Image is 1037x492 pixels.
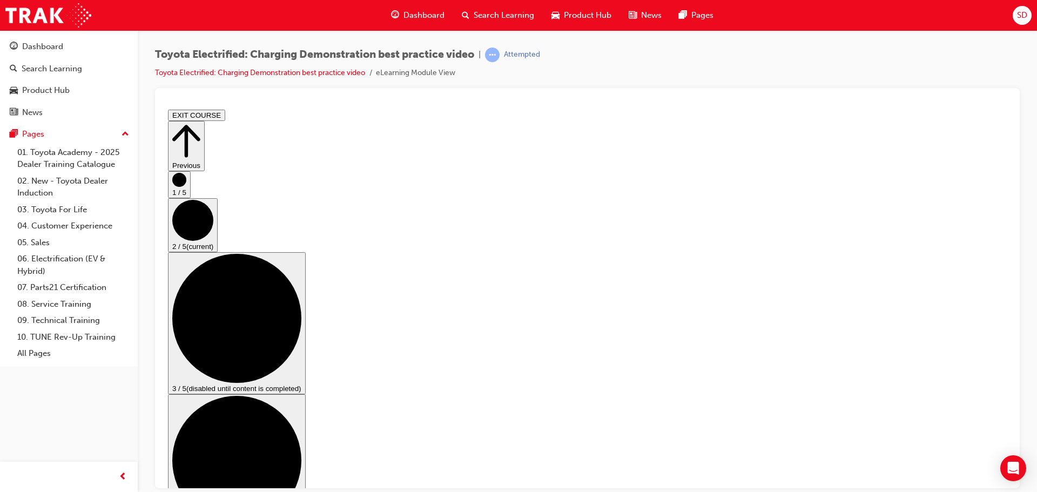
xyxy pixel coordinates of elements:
[10,86,18,96] span: car-icon
[9,83,23,91] span: 1 / 5
[4,35,133,124] button: DashboardSearch LearningProduct HubNews
[22,41,63,53] div: Dashboard
[122,127,129,141] span: up-icon
[453,4,543,26] a: search-iconSearch Learning
[4,93,54,147] button: 2 / 5(current)
[474,9,534,22] span: Search Learning
[462,9,469,22] span: search-icon
[155,68,365,77] a: Toyota Electrified: Charging Demonstration best practice video
[9,137,23,145] span: 2 / 5
[22,128,44,140] div: Pages
[4,59,133,79] a: Search Learning
[13,312,133,329] a: 09. Technical Training
[1017,9,1027,22] span: SD
[9,279,23,287] span: 3 / 5
[543,4,620,26] a: car-iconProduct Hub
[670,4,722,26] a: pages-iconPages
[9,56,37,64] span: Previous
[155,49,474,61] span: Toyota Electrified: Charging Demonstration best practice video
[504,50,540,60] div: Attempted
[1000,455,1026,481] div: Open Intercom Messenger
[629,9,637,22] span: news-icon
[4,147,142,289] button: 3 / 5(disabled until content is completed)
[10,130,18,139] span: pages-icon
[119,470,127,484] span: prev-icon
[13,173,133,201] a: 02. New - Toyota Dealer Induction
[641,9,662,22] span: News
[4,124,133,144] button: Pages
[4,4,62,16] button: EXIT COURSE
[403,9,445,22] span: Dashboard
[479,49,481,61] span: |
[13,329,133,346] a: 10. TUNE Rev-Up Training
[679,9,687,22] span: pages-icon
[13,251,133,279] a: 06. Electrification (EV & Hybrid)
[620,4,670,26] a: news-iconNews
[691,9,713,22] span: Pages
[13,279,133,296] a: 07. Parts21 Certification
[1013,6,1032,25] button: SD
[13,144,133,173] a: 01. Toyota Academy - 2025 Dealer Training Catalogue
[551,9,560,22] span: car-icon
[391,9,399,22] span: guage-icon
[10,64,17,74] span: search-icon
[4,66,27,93] button: 1 / 5
[13,296,133,313] a: 08. Service Training
[4,37,133,57] a: Dashboard
[5,3,91,28] img: Trak
[10,108,18,118] span: news-icon
[22,106,43,119] div: News
[4,80,133,100] a: Product Hub
[564,9,611,22] span: Product Hub
[13,201,133,218] a: 03. Toyota For Life
[22,84,70,97] div: Product Hub
[13,218,133,234] a: 04. Customer Experience
[22,63,82,75] div: Search Learning
[376,67,455,79] li: eLearning Module View
[4,16,41,66] button: Previous
[13,345,133,362] a: All Pages
[382,4,453,26] a: guage-iconDashboard
[4,103,133,123] a: News
[10,42,18,52] span: guage-icon
[13,234,133,251] a: 05. Sales
[485,48,500,62] span: learningRecordVerb_ATTEMPT-icon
